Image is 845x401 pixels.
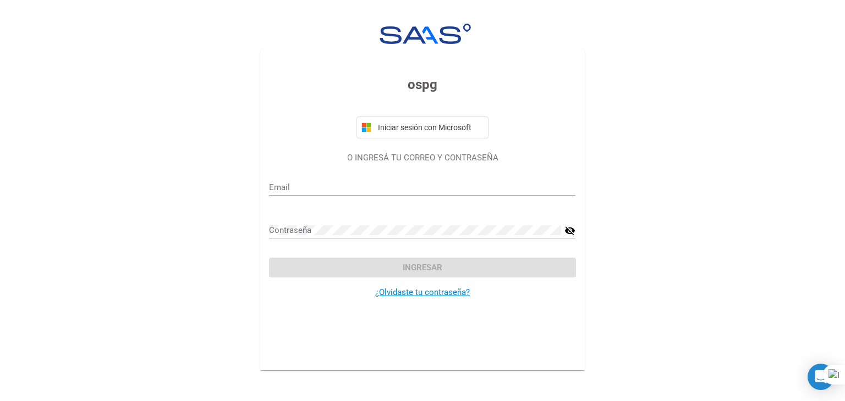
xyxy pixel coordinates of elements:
[376,123,484,132] span: Iniciar sesión con Microsoft
[269,258,575,277] button: Ingresar
[375,287,470,297] a: ¿Olvidaste tu contraseña?
[564,224,575,237] mat-icon: visibility_off
[269,75,575,94] h3: ospg
[269,152,575,164] p: O INGRESÁ TU CORREO Y CONTRASEÑA
[356,116,489,138] button: Iniciar sesión con Microsoft
[403,263,442,272] span: Ingresar
[808,364,834,390] div: Open Intercom Messenger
